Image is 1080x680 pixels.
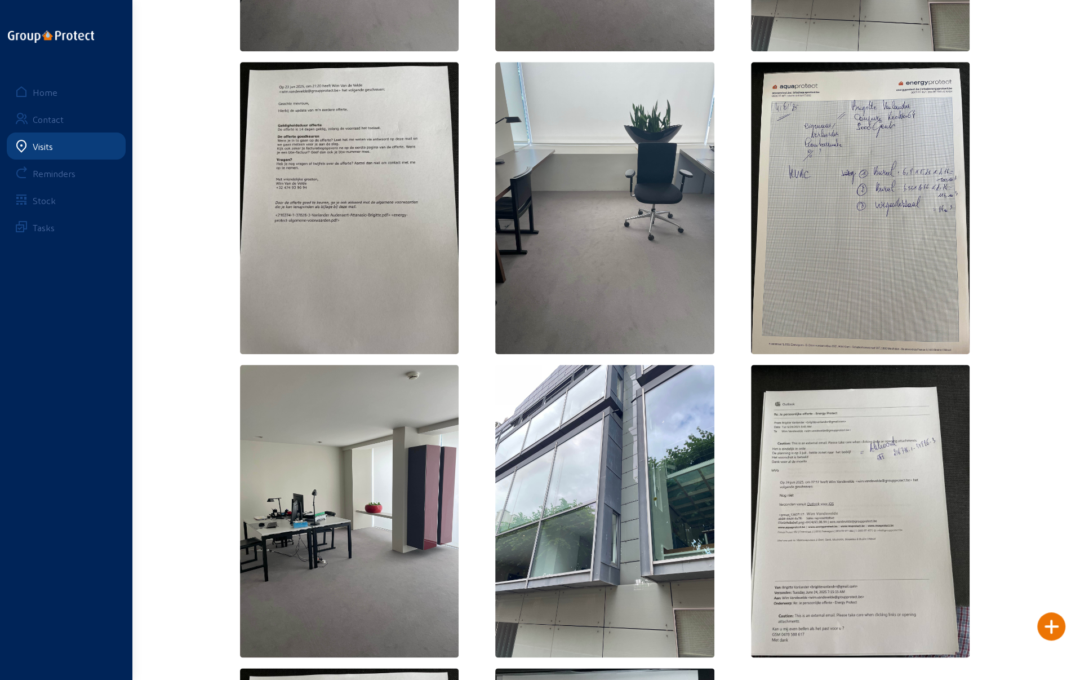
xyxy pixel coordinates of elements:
div: Stock [33,195,56,206]
a: Home [7,78,126,105]
img: Brigitte_MAIL%20PAG2_AKKOORD.jpg [240,62,459,354]
img: c5751126-048f-8c9d-4028-b4f6c6776b9c.jpeg [751,62,970,354]
div: Reminders [33,168,75,179]
img: 277c68e5-4e23-c2eb-b8f5-f7479d7c2967.jpeg [495,365,714,657]
img: logo-oneline.png [8,30,94,43]
a: Stock [7,187,126,214]
div: Contact [33,114,64,125]
div: Tasks [33,222,55,233]
a: Contact [7,105,126,133]
div: Visits [33,141,53,152]
img: Brigitte_MAIL%20PAG1_AKKOORD.jpg [751,365,970,657]
img: 88c36885-8797-02f0-5d3a-8017be694b6d.jpeg [495,62,714,354]
img: 4ab68987-97b7-3da9-1403-8a6f4e55c312.jpeg [240,365,459,657]
a: Tasks [7,214,126,241]
a: Reminders [7,160,126,187]
div: Home [33,87,57,98]
a: Visits [7,133,126,160]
